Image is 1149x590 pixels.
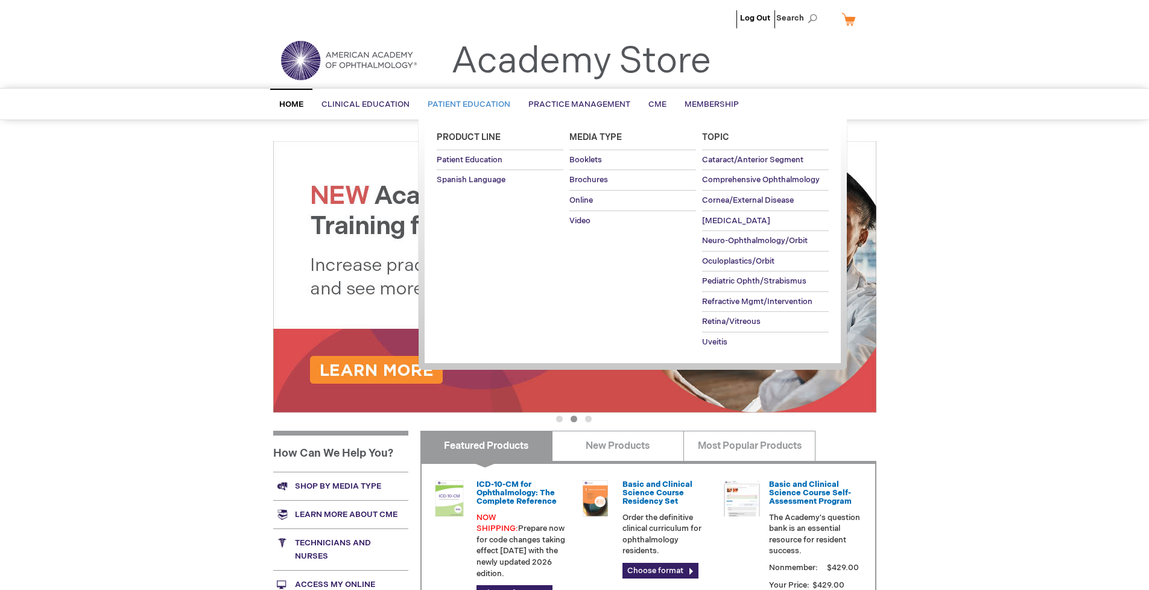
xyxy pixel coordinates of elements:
[769,512,861,557] p: The Academy's question bank is an essential resource for resident success.
[552,431,684,461] a: New Products
[769,480,852,507] a: Basic and Clinical Science Course Self-Assessment Program
[740,13,770,23] a: Log Out
[476,513,518,534] font: NOW SHIPPING:
[622,563,698,579] a: Choose format
[569,132,622,142] span: Media Type
[556,416,563,422] button: 1 of 3
[811,580,846,590] span: $429.00
[273,431,408,472] h1: How Can We Help You?
[702,317,761,326] span: Retina/Vitreous
[622,480,692,507] a: Basic and Clinical Science Course Residency Set
[585,416,592,422] button: 3 of 3
[702,256,774,266] span: Oculoplastics/Orbit
[476,480,557,507] a: ICD-10-CM for Ophthalmology: The Complete Reference
[451,40,711,83] a: Academy Store
[702,337,727,347] span: Uveitis
[437,175,505,185] span: Spanish Language
[571,416,577,422] button: 2 of 3
[702,175,820,185] span: Comprehensive Ophthalmology
[437,132,501,142] span: Product Line
[428,100,510,109] span: Patient Education
[769,580,809,590] strong: Your Price:
[569,175,608,185] span: Brochures
[569,155,602,165] span: Booklets
[577,480,613,516] img: 02850963u_47.png
[685,100,739,109] span: Membership
[702,155,803,165] span: Cataract/Anterior Segment
[724,480,760,516] img: bcscself_20.jpg
[825,563,861,573] span: $429.00
[437,155,502,165] span: Patient Education
[569,195,593,205] span: Online
[702,132,729,142] span: Topic
[321,100,410,109] span: Clinical Education
[648,100,666,109] span: CME
[431,480,467,516] img: 0120008u_42.png
[569,216,590,226] span: Video
[279,100,303,109] span: Home
[273,472,408,500] a: Shop by media type
[702,216,770,226] span: [MEDICAL_DATA]
[273,528,408,570] a: Technicians and nurses
[776,6,822,30] span: Search
[702,276,806,286] span: Pediatric Ophth/Strabismus
[528,100,630,109] span: Practice Management
[420,431,552,461] a: Featured Products
[476,512,568,579] p: Prepare now for code changes taking effect [DATE] with the newly updated 2026 edition.
[622,512,714,557] p: Order the definitive clinical curriculum for ophthalmology residents.
[683,431,815,461] a: Most Popular Products
[702,195,794,205] span: Cornea/External Disease
[702,297,812,306] span: Refractive Mgmt/Intervention
[702,236,808,246] span: Neuro-Ophthalmology/Orbit
[273,500,408,528] a: Learn more about CME
[769,560,818,576] strong: Nonmember:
